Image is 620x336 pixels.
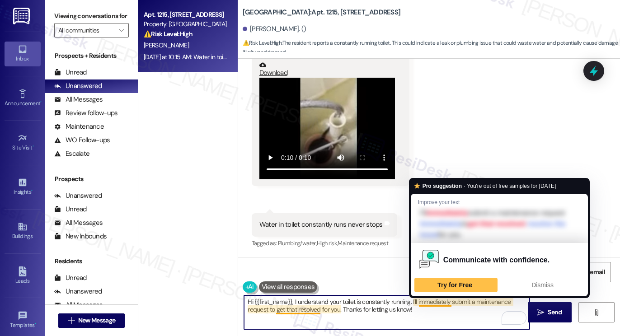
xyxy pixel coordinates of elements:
[45,257,138,266] div: Residents
[40,99,42,105] span: •
[537,309,544,316] i: 
[244,295,530,329] textarea: To enrich screen reader interactions, please activate Accessibility in Grammarly extension settings
[35,321,36,327] span: •
[5,308,41,332] a: Templates •
[5,42,41,66] a: Inbox
[243,24,306,34] div: [PERSON_NAME]. ()
[243,39,282,47] strong: ⚠️ Risk Level: High
[54,218,103,228] div: All Messages
[54,191,102,201] div: Unanswered
[54,68,87,77] div: Unread
[259,52,309,61] b: 3GP attachment
[45,51,138,61] div: Prospects + Residents
[5,131,41,155] a: Site Visit •
[243,38,620,58] span: : The resident reports a constantly running toilet. This could indicate a leak or plumbing issue ...
[144,10,227,19] div: Apt. 1215, [STREET_ADDRESS]
[5,175,41,199] a: Insights •
[593,309,600,316] i: 
[54,273,87,283] div: Unread
[54,135,110,145] div: WO Follow-ups
[58,23,114,37] input: All communities
[528,302,572,322] button: Send
[54,300,103,310] div: All Messages
[33,143,34,149] span: •
[144,53,304,61] div: [DATE] at 10:15 AM: Water in toilet constantly runs never stops
[68,317,75,324] i: 
[45,174,138,184] div: Prospects
[144,19,227,29] div: Property: [GEOGRAPHIC_DATA]
[338,239,388,247] span: Maintenance request
[54,205,87,214] div: Unread
[5,219,41,243] a: Buildings
[259,220,383,229] div: Water in toilet constantly runs never stops
[54,81,102,91] div: Unanswered
[5,264,41,288] a: Leads
[31,187,33,194] span: •
[259,61,395,77] a: Download
[54,287,102,296] div: Unanswered
[54,9,129,23] label: Viewing conversations for
[278,239,317,247] span: Plumbing/water ,
[78,316,115,325] span: New Message
[58,313,125,328] button: New Message
[119,27,124,34] i: 
[54,232,107,241] div: New Inbounds
[144,30,193,38] strong: ⚠️ Risk Level: High
[54,122,104,131] div: Maintenance
[252,237,397,250] div: Tagged as:
[54,108,117,118] div: Review follow-ups
[13,8,32,24] img: ResiDesk Logo
[54,95,103,104] div: All Messages
[317,239,338,247] span: High risk ,
[144,41,189,49] span: [PERSON_NAME]
[243,8,400,17] b: [GEOGRAPHIC_DATA]: Apt. 1215, [STREET_ADDRESS]
[548,308,562,317] span: Send
[54,149,89,159] div: Escalate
